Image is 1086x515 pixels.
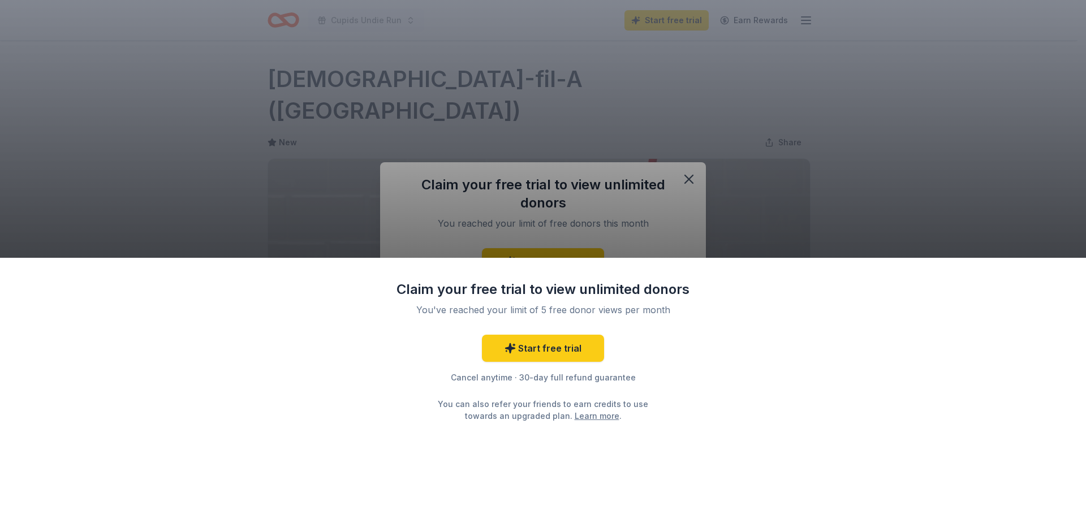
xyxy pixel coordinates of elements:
[428,398,658,422] div: You can also refer your friends to earn credits to use towards an upgraded plan. .
[410,303,676,317] div: You've reached your limit of 5 free donor views per month
[482,335,604,362] a: Start free trial
[575,410,619,422] a: Learn more
[396,371,690,384] div: Cancel anytime · 30-day full refund guarantee
[396,280,690,298] div: Claim your free trial to view unlimited donors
